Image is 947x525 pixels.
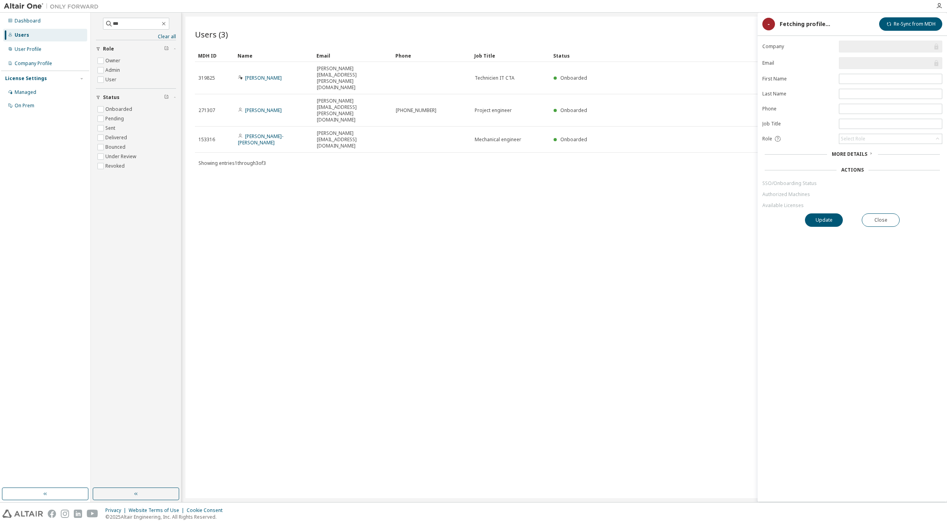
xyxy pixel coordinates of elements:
div: Select Role [839,134,942,144]
label: Last Name [762,91,834,97]
img: facebook.svg [48,510,56,518]
label: Company [762,43,834,50]
label: Revoked [105,161,126,171]
div: Select Role [841,136,865,142]
span: Onboarded [560,75,587,81]
span: 271307 [198,107,215,114]
img: linkedin.svg [74,510,82,518]
button: Close [862,213,900,227]
span: Onboarded [560,107,587,114]
div: Cookie Consent [187,507,227,514]
span: 319825 [198,75,215,81]
label: Owner [105,56,122,65]
label: Phone [762,106,834,112]
div: Privacy [105,507,129,514]
span: Onboarded [560,136,587,143]
div: Name [238,49,310,62]
button: Role [96,40,176,58]
a: [PERSON_NAME]-[PERSON_NAME] [238,133,283,146]
a: Clear all [96,34,176,40]
img: youtube.svg [87,510,98,518]
button: Re-Sync from MDH [879,17,942,31]
span: [PERSON_NAME][EMAIL_ADDRESS][DOMAIN_NAME] [317,130,389,149]
span: Showing entries 1 through 3 of 3 [198,160,266,166]
div: Users [15,32,29,38]
label: Onboarded [105,105,134,114]
label: Under Review [105,152,138,161]
span: Clear filter [164,94,169,101]
span: Status [103,94,120,101]
div: Fetching profile... [780,21,830,27]
img: Altair One [4,2,103,10]
div: Managed [15,89,36,95]
a: SSO/Onboarding Status [762,180,942,187]
span: [PHONE_NUMBER] [396,107,436,114]
button: Status [96,89,176,106]
div: MDH ID [198,49,231,62]
div: Phone [395,49,468,62]
span: More Details [832,151,867,157]
p: © 2025 Altair Engineering, Inc. All Rights Reserved. [105,514,227,520]
span: Role [762,136,772,142]
label: Bounced [105,142,127,152]
label: Delivered [105,133,129,142]
span: [PERSON_NAME][EMAIL_ADDRESS][PERSON_NAME][DOMAIN_NAME] [317,98,389,123]
span: Project engineer [475,107,512,114]
div: Dashboard [15,18,41,24]
img: altair_logo.svg [2,510,43,518]
span: 153316 [198,136,215,143]
div: License Settings [5,75,47,82]
span: Role [103,46,114,52]
a: [PERSON_NAME] [245,75,282,81]
label: User [105,75,118,84]
a: Authorized Machines [762,191,942,198]
div: Actions [841,167,864,173]
label: Sent [105,123,117,133]
div: Email [316,49,389,62]
span: Users (3) [195,29,228,40]
span: Technicien IT CTA [475,75,515,81]
div: - [762,18,775,30]
label: Pending [105,114,125,123]
label: Job Title [762,121,834,127]
span: Mechanical engineer [475,136,521,143]
a: Available Licenses [762,202,942,209]
button: Update [805,213,843,227]
div: Status [553,49,893,62]
div: User Profile [15,46,41,52]
div: Job Title [474,49,547,62]
div: Company Profile [15,60,52,67]
a: [PERSON_NAME] [245,107,282,114]
label: Admin [105,65,122,75]
div: On Prem [15,103,34,109]
div: Website Terms of Use [129,507,187,514]
span: [PERSON_NAME][EMAIL_ADDRESS][PERSON_NAME][DOMAIN_NAME] [317,65,389,91]
span: Clear filter [164,46,169,52]
img: instagram.svg [61,510,69,518]
label: Email [762,60,834,66]
label: First Name [762,76,834,82]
